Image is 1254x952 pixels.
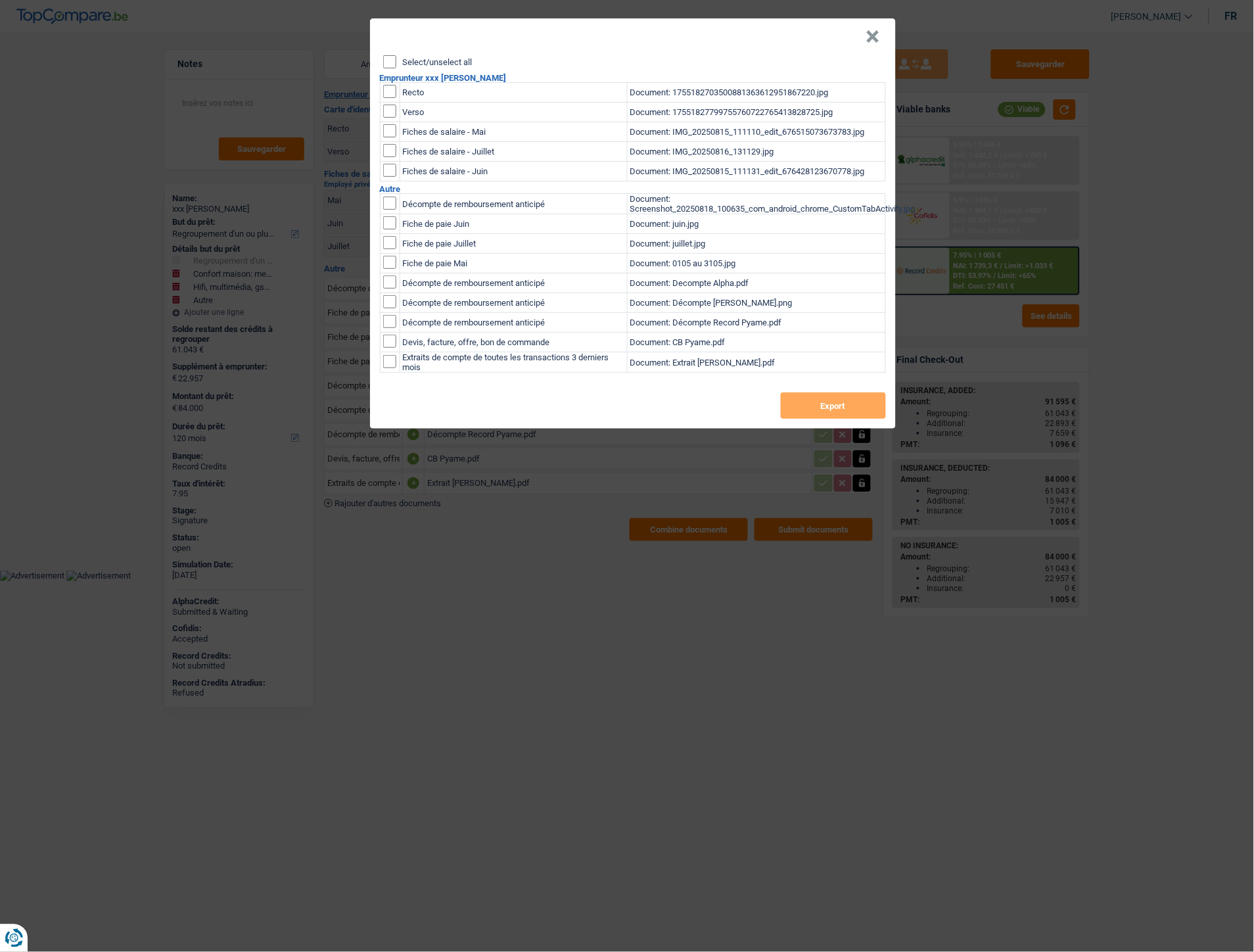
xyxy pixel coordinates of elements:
td: Document: IMG_20250815_111110_edit_676515073673783.jpg [627,122,885,142]
td: Fiche de paie Juin [400,214,627,234]
td: Fiches de salaire - Juin [400,162,627,181]
td: Document: CB Pyame.pdf [627,333,885,352]
td: Décompte de remboursement anticipé [400,194,627,214]
td: Fiches de salaire - Mai [400,122,627,142]
td: Document: 1755182703500881363612951867220.jpg [627,83,885,103]
td: Document: IMG_20250816_131129.jpg [627,142,885,162]
td: Extraits de compte de toutes les transactions 3 derniers mois [400,352,627,373]
h2: Autre [380,185,886,193]
td: Décompte de remboursement anticipé [400,274,627,293]
button: Close [866,30,880,43]
td: Verso [400,103,627,122]
td: Document: 17551827799755760722765413828725.jpg [627,103,885,122]
td: Document: Screenshot_20250818_100635_com_android_chrome_CustomTabActivity.jpg [627,194,885,214]
td: Document: 0105 au 3105.jpg [627,254,885,274]
td: Fiche de paie Mai [400,254,627,274]
td: Document: Décompte Record Pyame.pdf [627,313,885,333]
label: Select/unselect all [403,58,473,66]
td: Document: IMG_20250815_111131_edit_676428123670778.jpg [627,162,885,181]
td: Fiche de paie Juillet [400,234,627,254]
td: Décompte de remboursement anticipé [400,313,627,333]
td: Document: Décompte [PERSON_NAME].png [627,293,885,313]
td: Recto [400,83,627,103]
td: Document: juillet.jpg [627,234,885,254]
h2: Emprunteur xxx [PERSON_NAME] [380,74,886,82]
td: Décompte de remboursement anticipé [400,293,627,313]
button: Export [781,393,886,419]
td: Devis, facture, offre, bon de commande [400,333,627,352]
td: Document: Extrait [PERSON_NAME].pdf [627,352,885,373]
td: Fiches de salaire - Juillet [400,142,627,162]
td: Document: Decompte Alpha.pdf [627,274,885,293]
td: Document: juin.jpg [627,214,885,234]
